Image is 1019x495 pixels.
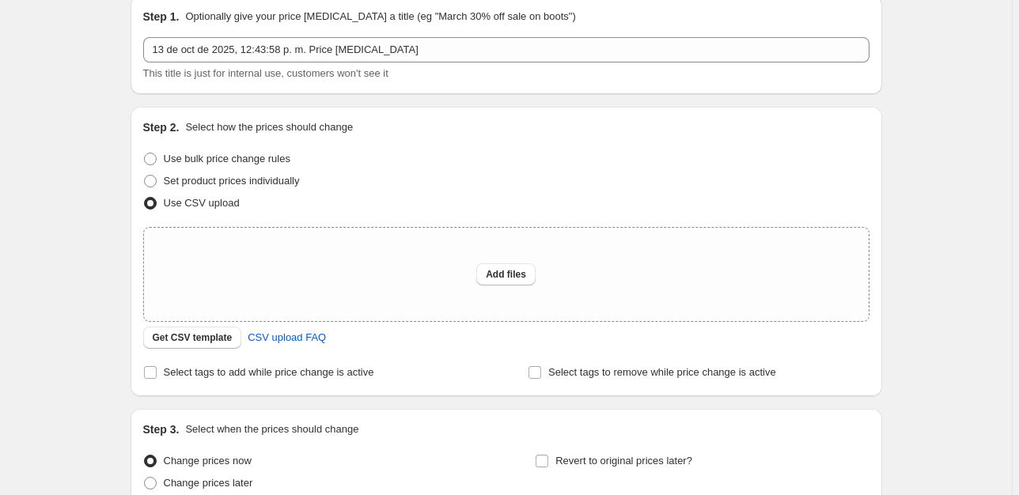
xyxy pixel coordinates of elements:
[164,366,374,378] span: Select tags to add while price change is active
[143,327,242,349] button: Get CSV template
[238,325,335,350] a: CSV upload FAQ
[164,455,252,467] span: Change prices now
[248,330,326,346] span: CSV upload FAQ
[548,366,776,378] span: Select tags to remove while price change is active
[185,119,353,135] p: Select how the prices should change
[185,9,575,25] p: Optionally give your price [MEDICAL_DATA] a title (eg "March 30% off sale on boots")
[476,263,536,285] button: Add files
[153,331,233,344] span: Get CSV template
[164,175,300,187] span: Set product prices individually
[185,421,358,437] p: Select when the prices should change
[164,477,253,489] span: Change prices later
[486,268,526,281] span: Add files
[143,119,180,135] h2: Step 2.
[143,67,388,79] span: This title is just for internal use, customers won't see it
[143,9,180,25] h2: Step 1.
[143,421,180,437] h2: Step 3.
[164,197,240,209] span: Use CSV upload
[143,37,869,62] input: 30% off holiday sale
[164,153,290,164] span: Use bulk price change rules
[555,455,692,467] span: Revert to original prices later?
